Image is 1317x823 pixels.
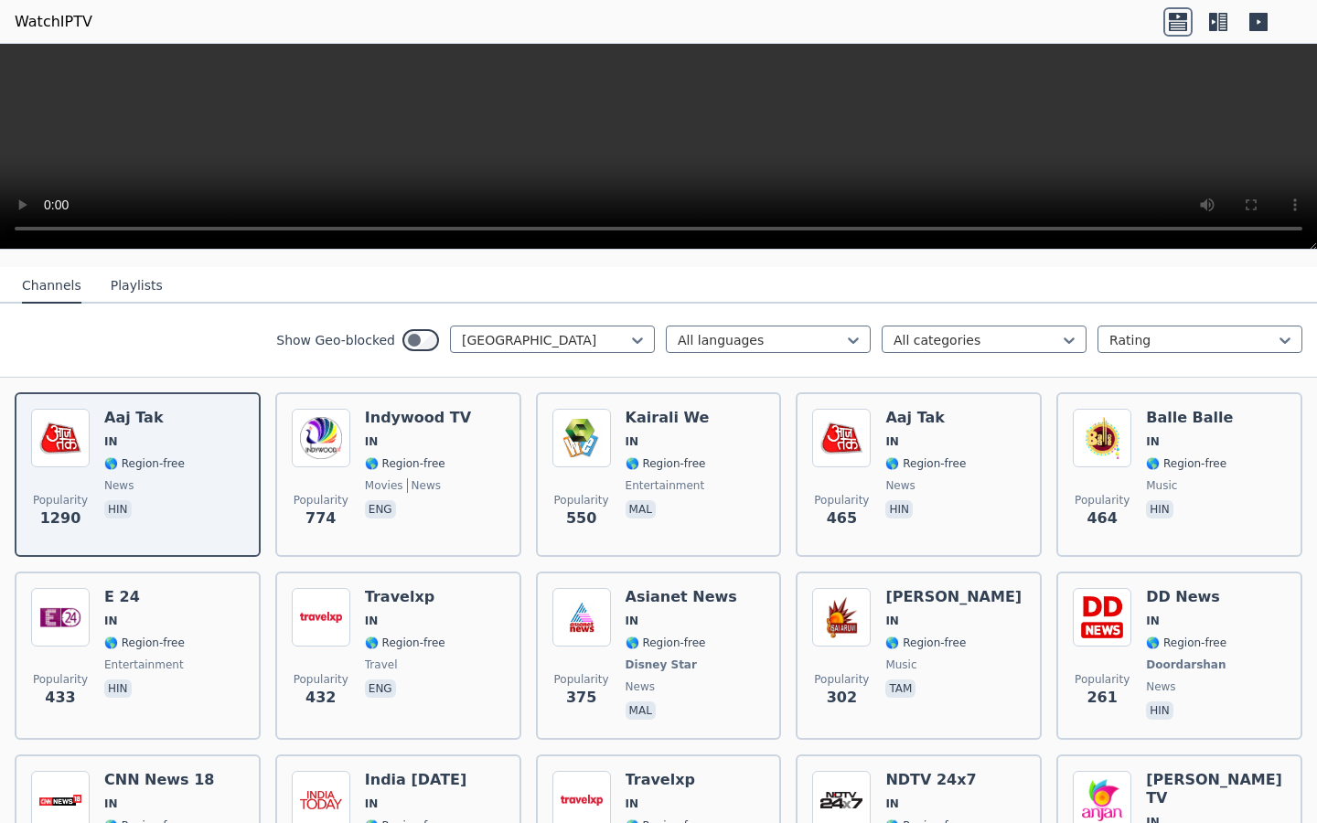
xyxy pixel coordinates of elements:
img: Asianet News [552,588,611,647]
p: mal [626,500,656,518]
span: 375 [566,687,596,709]
h6: CNN News 18 [104,771,214,789]
h6: Aaj Tak [104,409,185,427]
label: Show Geo-blocked [276,331,395,349]
h6: India [DATE] [365,771,467,789]
span: IN [1146,614,1160,628]
p: hin [104,679,132,698]
span: 550 [566,508,596,529]
span: 774 [305,508,336,529]
h6: NDTV 24x7 [885,771,976,789]
span: entertainment [104,657,184,672]
span: movies [365,478,403,493]
button: Playlists [111,269,163,304]
span: IN [365,614,379,628]
p: hin [885,500,913,518]
span: IN [104,796,118,811]
span: 261 [1087,687,1117,709]
h6: Travelxp [626,771,706,789]
img: E 24 [31,588,90,647]
span: IN [626,434,639,449]
h6: Aaj Tak [885,409,966,427]
h6: Balle Balle [1146,409,1233,427]
p: hin [1146,500,1173,518]
h6: DD News [1146,588,1229,606]
a: WatchIPTV [15,11,92,33]
span: news [885,478,915,493]
span: 🌎 Region-free [365,456,445,471]
p: mal [626,701,656,720]
button: Channels [22,269,81,304]
h6: [PERSON_NAME] [885,588,1022,606]
span: 464 [1087,508,1117,529]
span: 433 [45,687,75,709]
img: Aaj Tak [812,409,871,467]
span: Popularity [33,672,88,687]
span: news [626,679,655,694]
span: Popularity [1075,493,1130,508]
span: 1290 [40,508,81,529]
img: Balle Balle [1073,409,1131,467]
h6: Asianet News [626,588,737,606]
span: Popularity [294,493,348,508]
span: entertainment [626,478,705,493]
img: Travelxp [292,588,350,647]
span: Popularity [814,672,869,687]
img: DD News [1073,588,1131,647]
span: 🌎 Region-free [1146,456,1226,471]
p: eng [365,500,396,518]
span: Doordarshan [1146,657,1226,672]
span: IN [885,614,899,628]
p: hin [104,500,132,518]
span: 🌎 Region-free [104,636,185,650]
span: Popularity [554,672,609,687]
p: hin [1146,701,1173,720]
span: 🌎 Region-free [104,456,185,471]
span: IN [626,614,639,628]
span: 🌎 Region-free [1146,636,1226,650]
span: 🌎 Region-free [626,636,706,650]
span: Popularity [814,493,869,508]
span: IN [885,796,899,811]
img: Indywood TV [292,409,350,467]
span: Popularity [294,672,348,687]
span: 465 [827,508,857,529]
h6: Kairali We [626,409,710,427]
span: Disney Star [626,657,697,672]
span: 🌎 Region-free [885,636,966,650]
span: travel [365,657,398,672]
p: tam [885,679,915,698]
h6: Travelxp [365,588,445,606]
img: Kairali We [552,409,611,467]
span: 🌎 Region-free [365,636,445,650]
h6: [PERSON_NAME] TV [1146,771,1286,807]
span: news [104,478,134,493]
span: IN [626,796,639,811]
span: IN [1146,434,1160,449]
span: IN [365,796,379,811]
span: Popularity [1075,672,1130,687]
span: music [1146,478,1177,493]
span: 432 [305,687,336,709]
span: Popularity [554,493,609,508]
span: IN [365,434,379,449]
p: eng [365,679,396,698]
span: 🌎 Region-free [626,456,706,471]
span: IN [885,434,899,449]
h6: E 24 [104,588,185,606]
span: IN [104,614,118,628]
span: 🌎 Region-free [885,456,966,471]
span: IN [104,434,118,449]
span: 302 [827,687,857,709]
h6: Indywood TV [365,409,471,427]
span: news [407,478,441,493]
img: Isai Aruvi [812,588,871,647]
img: Aaj Tak [31,409,90,467]
span: music [885,657,916,672]
span: news [1146,679,1175,694]
span: Popularity [33,493,88,508]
